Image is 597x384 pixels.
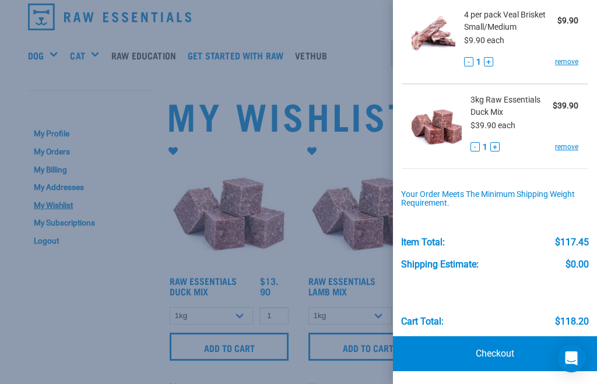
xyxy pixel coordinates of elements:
span: 1 [476,56,481,68]
div: $0.00 [566,259,589,270]
button: + [484,57,493,66]
span: 3kg Raw Essentials Duck Mix [470,94,553,118]
div: Your order meets the minimum shipping weight requirement. [401,190,589,209]
button: - [464,57,473,66]
div: $118.20 [555,316,589,327]
a: remove [555,142,578,152]
strong: $39.90 [553,101,578,110]
div: $117.45 [555,237,589,248]
span: 1 [483,141,487,153]
a: Checkout [393,336,597,371]
span: $9.90 each [464,36,504,45]
span: $39.90 each [470,121,515,130]
button: - [470,142,480,152]
div: Item Total: [401,237,445,248]
div: Shipping Estimate: [401,259,479,270]
button: + [490,142,500,152]
span: 4 per pack Veal Brisket Small/Medium [464,9,557,33]
strong: $9.90 [557,16,578,25]
img: Raw Essentials Duck Mix [412,94,462,154]
div: Open Intercom Messenger [557,344,585,372]
a: remove [555,57,578,67]
div: Cart total: [401,316,444,327]
img: Veal Brisket Small/Medium [412,9,455,69]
